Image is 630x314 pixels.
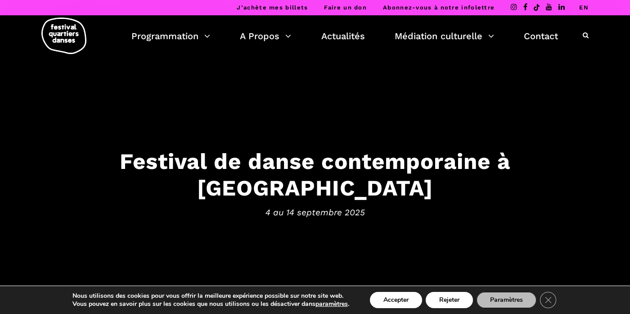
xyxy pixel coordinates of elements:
[315,300,348,308] button: paramètres
[477,292,536,308] button: Paramètres
[383,4,495,11] a: Abonnez-vous à notre infolettre
[72,300,349,308] p: Vous pouvez en savoir plus sur les cookies que nous utilisons ou les désactiver dans .
[579,4,589,11] a: EN
[321,28,365,44] a: Actualités
[131,28,210,44] a: Programmation
[370,292,422,308] button: Accepter
[36,205,594,219] span: 4 au 14 septembre 2025
[72,292,349,300] p: Nous utilisons des cookies pour vous offrir la meilleure expérience possible sur notre site web.
[426,292,473,308] button: Rejeter
[524,28,558,44] a: Contact
[36,148,594,201] h3: Festival de danse contemporaine à [GEOGRAPHIC_DATA]
[540,292,556,308] button: Close GDPR Cookie Banner
[41,18,86,54] img: logo-fqd-med
[324,4,367,11] a: Faire un don
[395,28,494,44] a: Médiation culturelle
[240,28,291,44] a: A Propos
[237,4,308,11] a: J’achète mes billets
